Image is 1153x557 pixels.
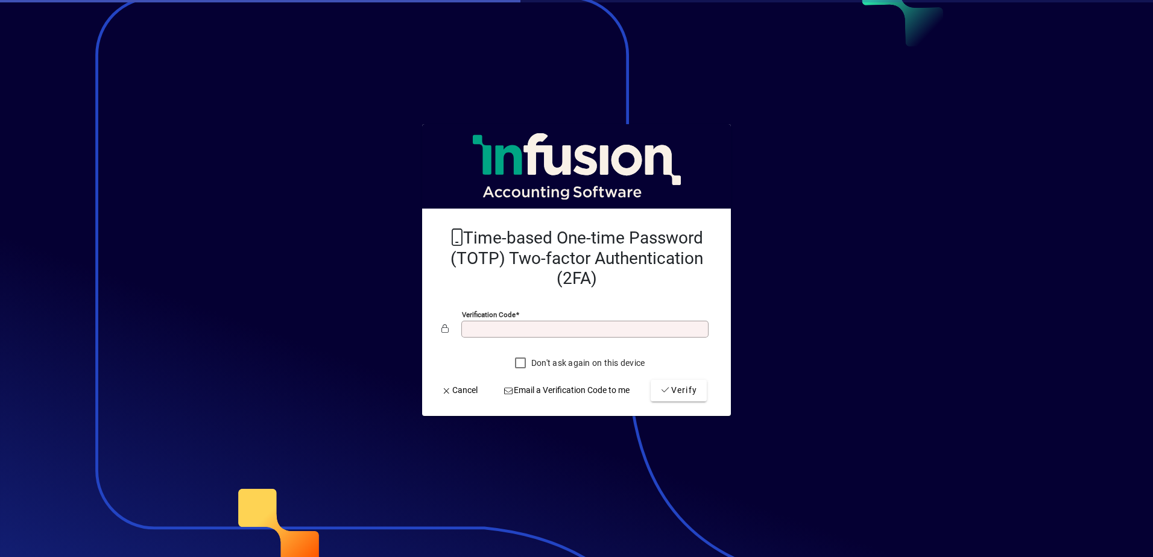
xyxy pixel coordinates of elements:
label: Don't ask again on this device [529,357,645,369]
span: Verify [660,384,697,397]
button: Cancel [437,380,482,401]
span: Cancel [441,384,478,397]
button: Verify [651,380,707,401]
mat-label: Verification code [462,310,516,319]
h2: Time-based One-time Password (TOTP) Two-factor Authentication (2FA) [441,228,712,289]
span: Email a Verification Code to me [504,384,630,397]
button: Email a Verification Code to me [499,380,635,401]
